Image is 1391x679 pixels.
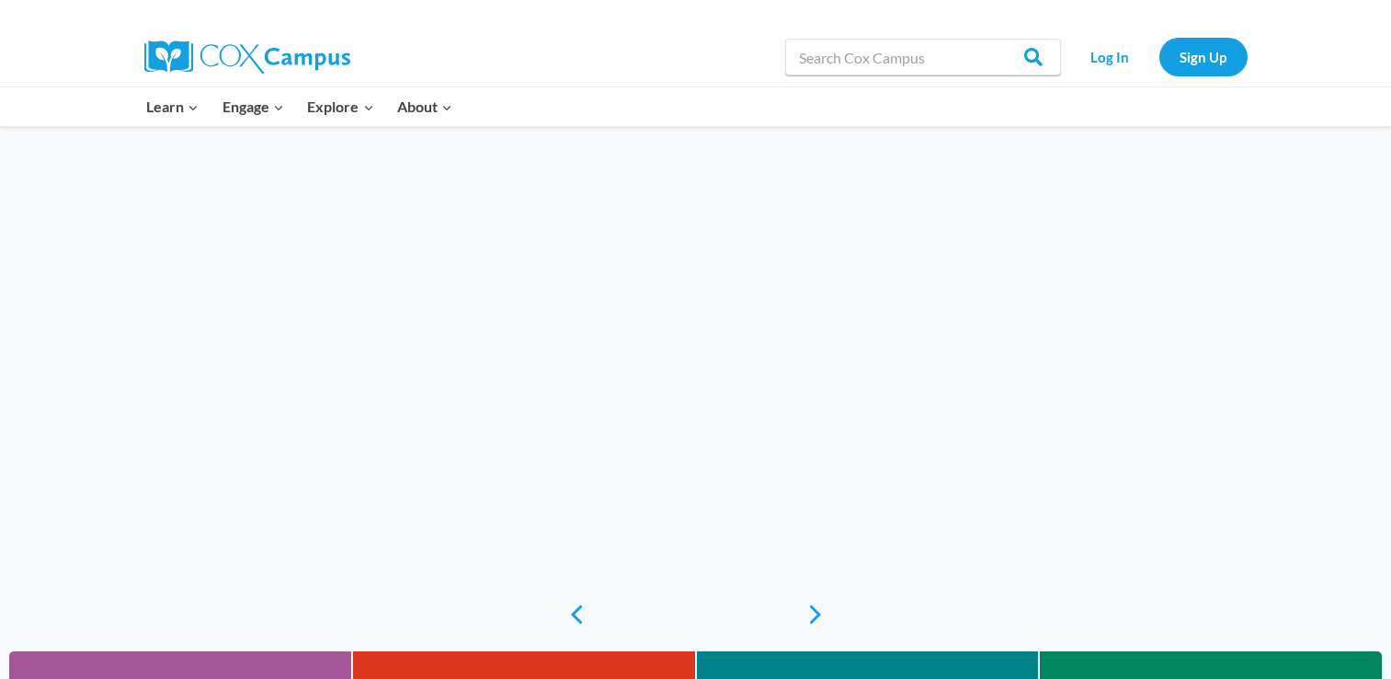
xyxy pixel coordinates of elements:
span: Explore [307,95,373,119]
nav: Secondary Navigation [1070,38,1248,75]
a: previous [558,604,586,626]
span: Engage [222,95,284,119]
input: Search Cox Campus [785,39,1061,75]
span: About [397,95,452,119]
div: content slider buttons [558,596,834,633]
a: Log In [1070,38,1150,75]
a: next [806,604,834,626]
img: Cox Campus [144,40,350,74]
a: Sign Up [1159,38,1248,75]
span: Learn [146,95,199,119]
nav: Primary Navigation [135,87,464,126]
